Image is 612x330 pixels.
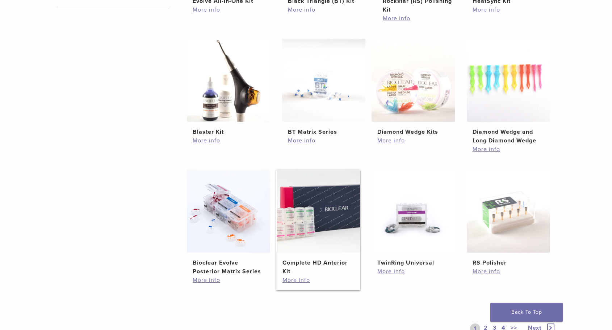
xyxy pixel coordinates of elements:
a: Bioclear Evolve Posterior Matrix SeriesBioclear Evolve Posterior Matrix Series [186,170,271,276]
a: Diamond Wedge KitsDiamond Wedge Kits [371,39,456,136]
h2: Diamond Wedge Kits [377,128,449,136]
a: BT Matrix SeriesBT Matrix Series [282,39,366,136]
img: Complete HD Anterior Kit [277,170,360,253]
a: Diamond Wedge and Long Diamond WedgeDiamond Wedge and Long Diamond Wedge [466,39,551,145]
img: BT Matrix Series [282,39,365,122]
a: More info [288,136,360,145]
a: More info [377,136,449,145]
a: More info [288,5,360,14]
h2: Blaster Kit [193,128,264,136]
a: More info [473,267,544,276]
h2: TwinRing Universal [377,258,449,267]
a: RS PolisherRS Polisher [466,170,551,267]
img: Bioclear Evolve Posterior Matrix Series [187,170,270,253]
img: Blaster Kit [187,39,270,122]
a: More info [473,145,544,154]
a: More info [377,267,449,276]
a: More info [193,276,264,284]
a: Complete HD Anterior KitComplete HD Anterior Kit [276,170,361,276]
a: More info [193,136,264,145]
h2: RS Polisher [473,258,544,267]
a: TwinRing UniversalTwinRing Universal [371,170,456,267]
a: More info [282,276,354,284]
a: More info [383,14,454,23]
h2: Diamond Wedge and Long Diamond Wedge [473,128,544,145]
h2: BT Matrix Series [288,128,360,136]
img: Diamond Wedge Kits [372,39,455,122]
img: TwinRing Universal [372,170,455,253]
h2: Complete HD Anterior Kit [282,258,354,276]
a: Blaster KitBlaster Kit [186,39,271,136]
a: More info [473,5,544,14]
img: Diamond Wedge and Long Diamond Wedge [467,39,550,122]
a: More info [193,5,264,14]
h2: Bioclear Evolve Posterior Matrix Series [193,258,264,276]
a: Back To Top [490,303,563,322]
img: RS Polisher [467,170,550,253]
